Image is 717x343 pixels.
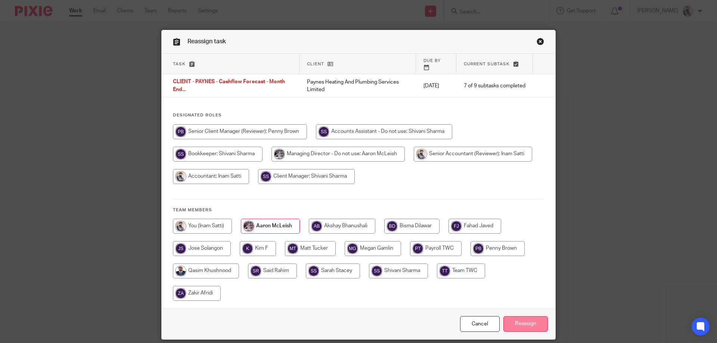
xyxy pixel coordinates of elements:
[456,74,533,97] td: 7 of 9 subtasks completed
[173,62,186,66] span: Task
[423,82,449,90] p: [DATE]
[173,112,544,118] h4: Designated Roles
[537,38,544,48] a: Close this dialog window
[307,62,324,66] span: Client
[503,316,548,332] input: Reassign
[423,59,441,63] span: Due by
[187,38,226,44] span: Reassign task
[464,62,510,66] span: Current subtask
[307,78,409,94] p: Paynes Heating And Plumbing Services Limited
[460,316,500,332] a: Close this dialog window
[173,79,285,93] span: CLIENT - PAYNES - Cashflow Forecast - Month End...
[173,207,544,213] h4: Team members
